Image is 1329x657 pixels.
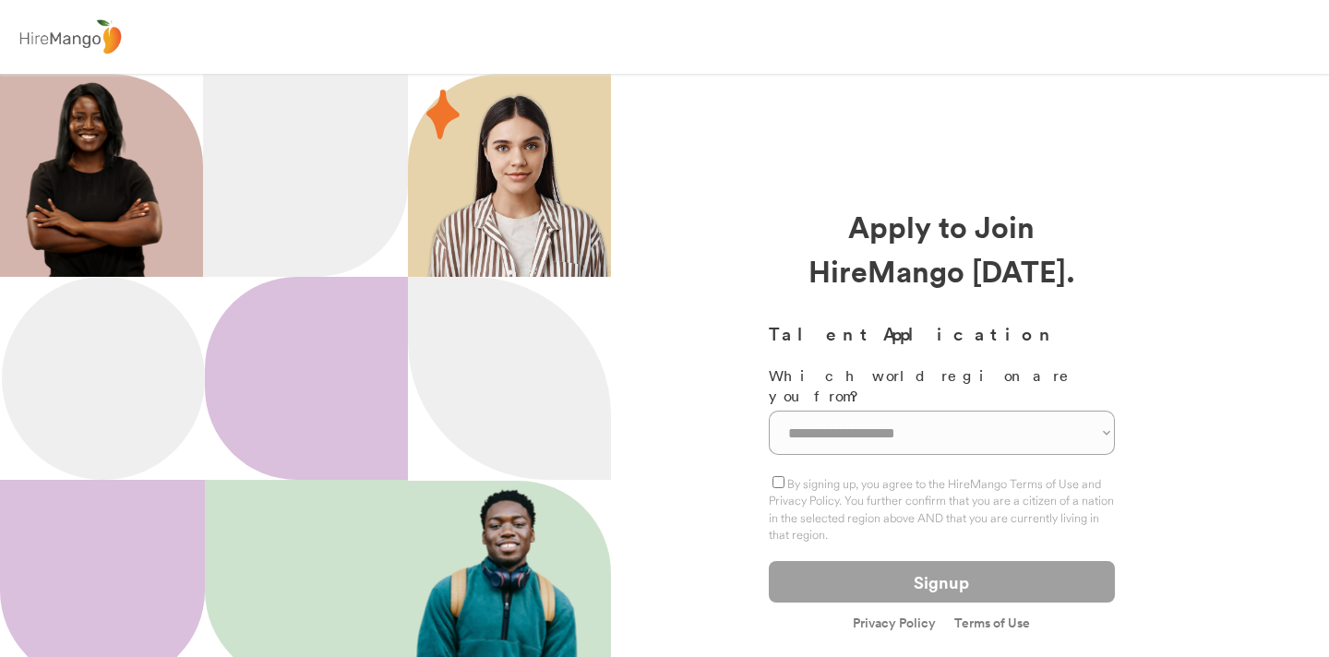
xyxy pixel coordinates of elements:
a: Terms of Use [954,616,1030,629]
label: By signing up, you agree to the HireMango Terms of Use and Privacy Policy. You further confirm th... [769,476,1114,542]
div: Apply to Join HireMango [DATE]. [769,204,1115,293]
div: Which world region are you from? [769,365,1115,407]
h3: Talent Application [769,320,1115,347]
a: Privacy Policy [853,616,936,632]
img: logo%20-%20hiremango%20gray.png [14,16,126,59]
img: hispanic%20woman.png [426,92,611,277]
img: 29 [426,90,460,139]
img: Ellipse%2012 [2,277,205,480]
button: Signup [769,561,1115,603]
img: 200x220.png [4,74,184,277]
